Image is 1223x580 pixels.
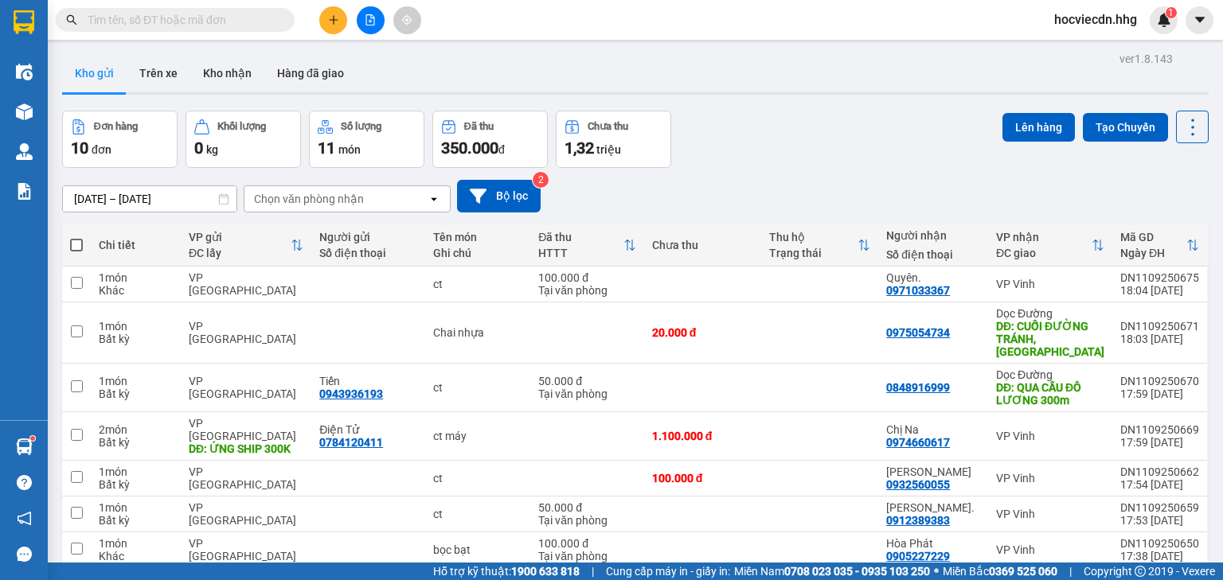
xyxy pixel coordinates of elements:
[357,6,385,34] button: file-add
[588,121,628,132] div: Chưa thu
[1120,423,1199,436] div: DN1109250669
[17,511,32,526] span: notification
[206,143,218,156] span: kg
[596,143,621,156] span: triệu
[1135,566,1146,577] span: copyright
[996,368,1104,381] div: Dọc Đường
[17,475,32,490] span: question-circle
[99,423,173,436] div: 2 món
[194,138,203,158] span: 0
[886,501,980,514] div: Thanh.
[1120,537,1199,550] div: DN1109250650
[99,478,173,491] div: Bất kỳ
[99,320,173,333] div: 1 món
[264,54,357,92] button: Hàng đã giao
[341,121,381,132] div: Số lượng
[189,320,303,345] div: VP [GEOGRAPHIC_DATA]
[592,562,594,580] span: |
[1041,10,1150,29] span: hocviecdn.hhg
[433,231,523,243] div: Tên món
[433,508,523,520] div: ct
[1166,7,1177,18] sup: 1
[189,465,303,491] div: VP [GEOGRAPHIC_DATA]
[433,472,523,485] div: ct
[538,514,635,527] div: Tại văn phòng
[556,111,671,168] button: Chưa thu1,32 triệu
[1186,6,1213,34] button: caret-down
[538,284,635,297] div: Tại văn phòng
[934,568,939,574] span: ⚪️
[538,550,635,562] div: Tại văn phòng
[99,465,173,478] div: 1 món
[319,6,347,34] button: plus
[16,64,33,80] img: warehouse-icon
[464,121,494,132] div: Đã thu
[886,229,980,242] div: Người nhận
[538,387,635,400] div: Tại văn phòng
[1120,247,1186,259] div: Ngày ĐH
[996,320,1104,358] div: DĐ: CUỐI ĐƯỜNG TRÁNH, HÀ TĨNH
[886,436,950,449] div: 0974660617
[66,14,77,25] span: search
[652,326,753,339] div: 20.000 đ
[433,247,523,259] div: Ghi chú
[99,501,173,514] div: 1 món
[886,326,950,339] div: 0975054734
[99,375,173,387] div: 1 món
[498,143,505,156] span: đ
[1120,501,1199,514] div: DN1109250659
[886,423,980,436] div: Chị Na
[254,191,364,207] div: Chọn văn phòng nhận
[189,375,303,400] div: VP [GEOGRAPHIC_DATA]
[511,565,580,578] strong: 1900 633 818
[1120,550,1199,562] div: 17:38 [DATE]
[433,562,580,580] span: Hỗ trợ kỹ thuật:
[886,514,950,527] div: 0912389383
[538,271,635,284] div: 100.000 đ
[1120,271,1199,284] div: DN1109250675
[189,271,303,297] div: VP [GEOGRAPHIC_DATA]
[996,381,1104,407] div: DĐ: QUA CẦU ĐÔ LƯƠNG 300m
[1120,436,1199,449] div: 17:59 [DATE]
[565,138,594,158] span: 1,32
[189,537,303,562] div: VP [GEOGRAPHIC_DATA]
[217,121,266,132] div: Khối lượng
[996,472,1104,485] div: VP Vinh
[1120,465,1199,478] div: DN1109250662
[1083,113,1168,142] button: Tạo Chuyến
[1120,387,1199,400] div: 17:59 [DATE]
[530,224,643,267] th: Toggle SortBy
[1120,284,1199,297] div: 18:04 [DATE]
[1120,478,1199,491] div: 17:54 [DATE]
[989,565,1057,578] strong: 0369 525 060
[62,111,178,168] button: Đơn hàng10đơn
[1069,562,1072,580] span: |
[761,224,878,267] th: Toggle SortBy
[886,381,950,394] div: 0848916999
[328,14,339,25] span: plus
[17,547,32,562] span: message
[309,111,424,168] button: Số lượng11món
[886,248,980,261] div: Số điện thoại
[189,247,291,259] div: ĐC lấy
[996,543,1104,556] div: VP Vinh
[988,224,1112,267] th: Toggle SortBy
[1119,50,1173,68] div: ver 1.8.143
[99,271,173,284] div: 1 món
[1120,514,1199,527] div: 17:53 [DATE]
[92,143,111,156] span: đơn
[63,186,236,212] input: Select a date range.
[181,224,311,267] th: Toggle SortBy
[319,387,383,400] div: 0943936193
[88,11,275,29] input: Tìm tên, số ĐT hoặc mã đơn
[538,375,635,387] div: 50.000 đ
[99,239,173,251] div: Chi tiết
[1112,224,1207,267] th: Toggle SortBy
[538,537,635,550] div: 100.000 đ
[606,562,730,580] span: Cung cấp máy in - giấy in:
[189,442,303,455] div: DĐ: ỨNG SHIP 300K
[432,111,548,168] button: Đã thu350.000đ
[338,143,361,156] span: món
[1120,320,1199,333] div: DN1109250671
[996,307,1104,320] div: Dọc Đường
